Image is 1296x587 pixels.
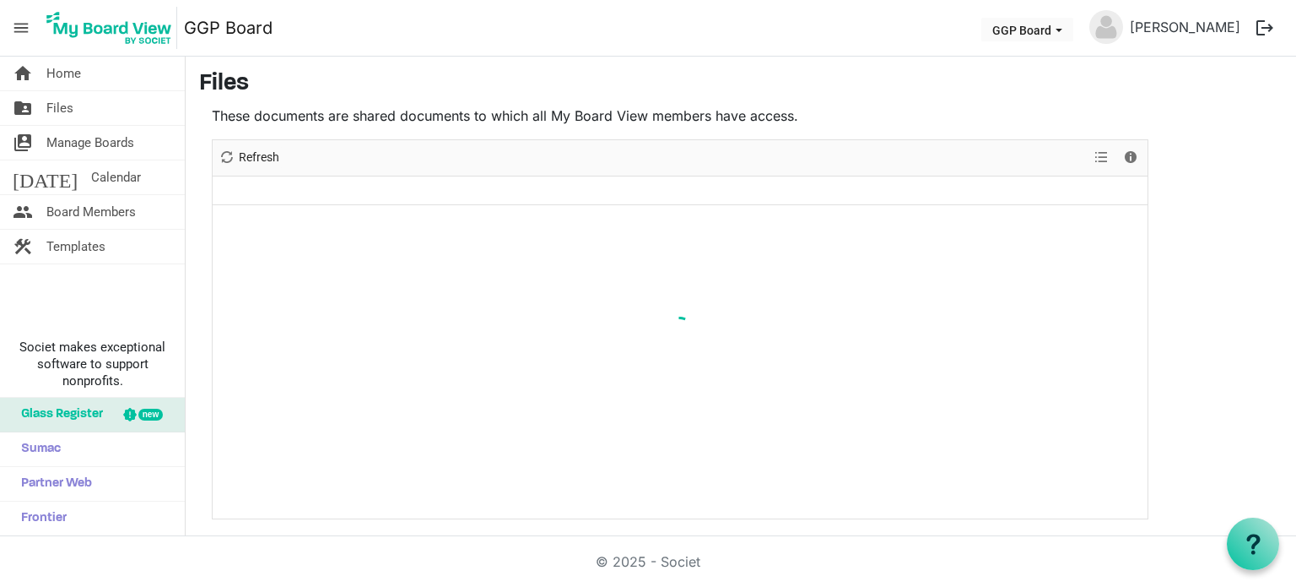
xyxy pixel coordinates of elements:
[184,11,273,45] a: GGP Board
[1123,10,1247,44] a: [PERSON_NAME]
[212,106,1148,126] p: These documents are shared documents to which all My Board View members have access.
[41,7,177,49] img: My Board View Logo
[13,502,67,535] span: Frontier
[13,57,33,90] span: home
[596,553,700,570] a: © 2025 - Societ
[46,126,134,160] span: Manage Boards
[8,339,177,389] span: Societ makes exceptional software to support nonprofits.
[46,230,105,264] span: Templates
[138,409,163,421] div: new
[1247,10,1282,46] button: logout
[5,12,37,44] span: menu
[46,57,81,90] span: Home
[13,160,78,194] span: [DATE]
[13,467,92,501] span: Partner Web
[41,7,184,49] a: My Board View Logo
[13,91,33,125] span: folder_shared
[13,432,61,466] span: Sumac
[981,18,1073,41] button: GGP Board dropdownbutton
[199,70,1282,99] h3: Files
[13,230,33,264] span: construction
[46,195,136,229] span: Board Members
[46,91,73,125] span: Files
[13,195,33,229] span: people
[1089,10,1123,44] img: no-profile-picture.svg
[13,126,33,160] span: switch_account
[13,398,103,432] span: Glass Register
[91,160,141,194] span: Calendar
